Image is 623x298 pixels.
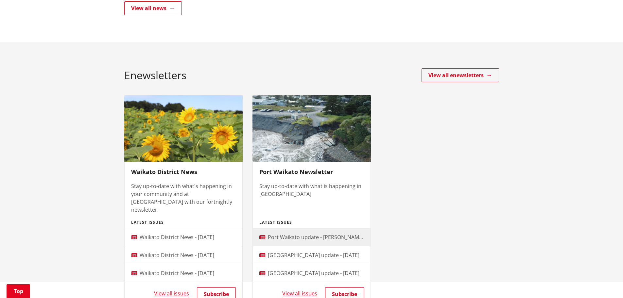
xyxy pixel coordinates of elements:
a: View all issues [154,290,189,297]
span: Port Waikato update - [PERSON_NAME][GEOGRAPHIC_DATA] upgrade [268,234,438,241]
a: View all news [124,1,182,15]
a: View all issues [282,290,317,297]
a: [GEOGRAPHIC_DATA] update - [DATE] [253,264,371,282]
img: port waik beach access [252,95,371,162]
a: Waikato District News - [DATE] [125,246,242,264]
a: View all enewsletters [422,68,499,82]
span: [GEOGRAPHIC_DATA] update - [DATE] [268,270,359,277]
a: Waikato District News - [DATE] [125,228,242,246]
a: Waikato District News - [DATE] [125,264,242,282]
img: Waikato District News image [124,95,243,162]
span: Waikato District News - [DATE] [140,270,214,277]
h3: Waikato District News [131,168,236,176]
p: Stay up-to-date with what is happening in [GEOGRAPHIC_DATA] [259,182,364,198]
a: [GEOGRAPHIC_DATA] update - [DATE] [253,246,371,264]
p: Stay up-to-date with what's happening in your community and at [GEOGRAPHIC_DATA] with our fortnig... [131,182,236,214]
span: Waikato District News - [DATE] [140,252,214,259]
iframe: Messenger Launcher [593,271,616,294]
a: Top [7,284,30,298]
h4: Latest issues [259,220,364,225]
h2: Enewsletters [124,69,186,81]
h4: Latest issues [131,220,236,225]
h3: Port Waikato Newsletter [259,168,364,176]
a: Port Waikato update - [PERSON_NAME][GEOGRAPHIC_DATA] upgrade [253,228,371,246]
span: [GEOGRAPHIC_DATA] update - [DATE] [268,252,359,259]
span: Waikato District News - [DATE] [140,234,214,241]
